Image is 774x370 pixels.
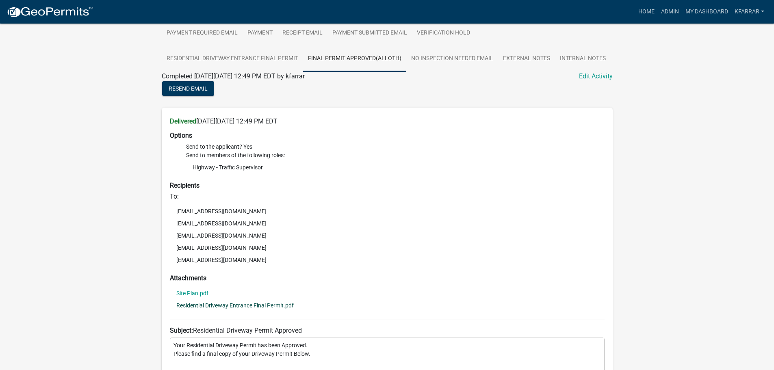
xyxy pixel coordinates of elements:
[579,71,613,81] a: Edit Activity
[170,327,193,334] strong: Subject:
[176,290,208,296] a: Site Plan.pdf
[682,4,731,19] a: My Dashboard
[170,254,605,266] li: [EMAIL_ADDRESS][DOMAIN_NAME]
[162,81,214,96] button: Resend Email
[170,274,206,282] strong: Attachments
[731,4,767,19] a: kfarrar
[173,341,601,358] p: Your Residential Driveway Permit has been Approved. Please find a final copy of your Driveway Per...
[170,229,605,242] li: [EMAIL_ADDRESS][DOMAIN_NAME]
[555,46,611,72] a: Internal Notes
[176,303,294,308] a: Residential Driveway Entrance Final Permit.pdf
[498,46,555,72] a: External Notes
[170,132,192,139] strong: Options
[170,217,605,229] li: [EMAIL_ADDRESS][DOMAIN_NAME]
[278,20,327,46] a: Receipt Email
[170,205,605,217] li: [EMAIL_ADDRESS][DOMAIN_NAME]
[412,20,475,46] a: Verification Hold
[186,143,605,151] li: Send to the applicant? Yes
[170,182,199,189] strong: Recipients
[186,151,605,175] li: Send to members of the following roles:
[186,161,605,173] li: Highway - Traffic Supervisor
[170,327,605,334] h6: Residential Driveway Permit Approved
[170,117,605,125] h6: [DATE][DATE] 12:49 PM EDT
[327,20,412,46] a: Payment Submitted Email
[658,4,682,19] a: Admin
[169,85,208,91] span: Resend Email
[635,4,658,19] a: Home
[162,20,243,46] a: Payment Required Email
[303,46,406,72] a: Final Permit Approved(AllOth)
[406,46,498,72] a: No Inspection Needed Email
[170,242,605,254] li: [EMAIL_ADDRESS][DOMAIN_NAME]
[162,72,305,80] span: Completed [DATE][DATE] 12:49 PM EDT by kfarrar
[170,193,605,200] h6: To:
[170,117,196,125] strong: Delivered
[243,20,278,46] a: Payment
[162,46,303,72] a: Residential Driveway Entrance Final Permit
